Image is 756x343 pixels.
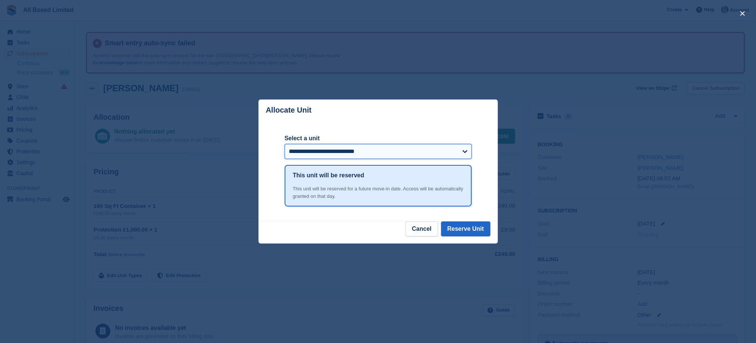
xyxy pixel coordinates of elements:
[285,134,472,143] label: Select a unit
[293,171,364,180] h1: This unit will be reserved
[266,106,312,114] p: Allocate Unit
[405,221,438,236] button: Cancel
[441,221,490,236] button: Reserve Unit
[293,185,463,200] div: This unit will be reserved for a future move-in date. Access will be automatically granted on tha...
[737,7,749,19] button: close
